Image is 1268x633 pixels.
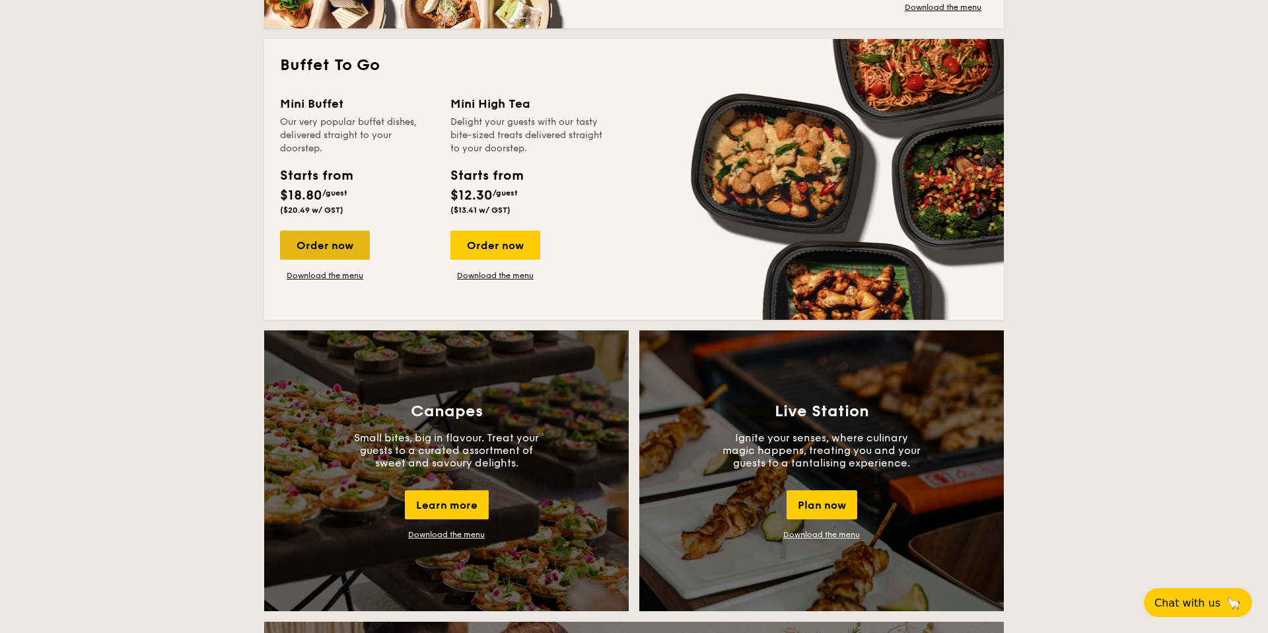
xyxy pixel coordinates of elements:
div: Order now [450,231,540,260]
a: Download the menu [280,270,370,281]
div: Our very popular buffet dishes, delivered straight to your doorstep. [280,116,435,155]
div: Starts from [450,166,522,186]
span: /guest [493,188,518,198]
div: Order now [280,231,370,260]
a: Download the menu [408,530,485,539]
span: $12.30 [450,188,493,204]
h3: Live Station [775,402,869,421]
span: /guest [322,188,347,198]
span: 🦙 [1226,595,1242,611]
div: Mini High Tea [450,94,605,113]
a: Download the menu [783,530,860,539]
a: Download the menu [450,270,540,281]
div: Learn more [405,490,489,519]
a: Download the menu [898,2,988,13]
span: $18.80 [280,188,322,204]
h2: Buffet To Go [280,55,988,76]
button: Chat with us🦙 [1144,588,1252,617]
p: Small bites, big in flavour. Treat your guests to a curated assortment of sweet and savoury delig... [347,431,546,469]
span: ($20.49 w/ GST) [280,205,343,215]
h3: Canapes [411,402,483,421]
div: Mini Buffet [280,94,435,113]
span: Chat with us [1154,597,1220,609]
span: ($13.41 w/ GST) [450,205,511,215]
div: Plan now [787,490,857,519]
div: Starts from [280,166,352,186]
div: Delight your guests with our tasty bite-sized treats delivered straight to your doorstep. [450,116,605,155]
p: Ignite your senses, where culinary magic happens, treating you and your guests to a tantalising e... [722,431,921,469]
